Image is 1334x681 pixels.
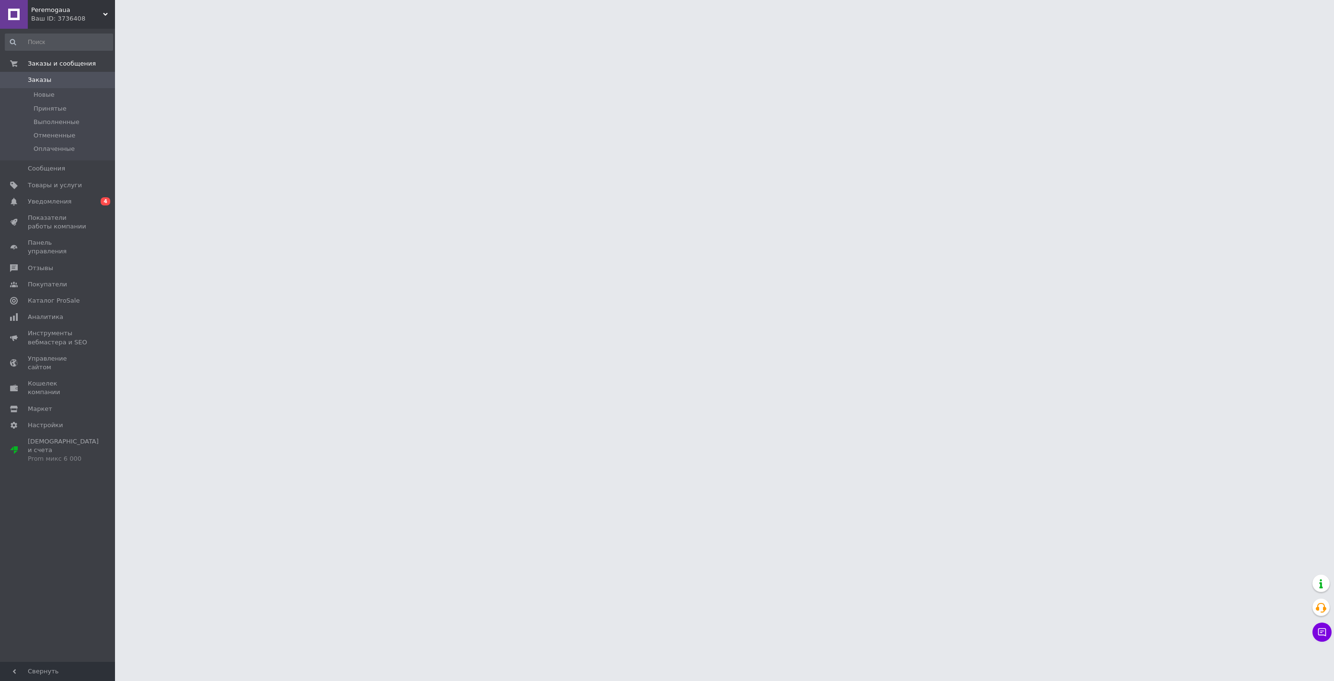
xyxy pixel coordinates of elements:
[28,379,89,397] span: Кошелек компании
[28,76,51,84] span: Заказы
[34,91,55,99] span: Новые
[28,197,71,206] span: Уведомления
[1312,623,1332,642] button: Чат с покупателем
[31,14,115,23] div: Ваш ID: 3736408
[34,104,67,113] span: Принятые
[28,280,67,289] span: Покупатели
[28,214,89,231] span: Показатели работы компании
[5,34,113,51] input: Поиск
[34,118,80,126] span: Выполненные
[28,238,89,256] span: Панель управления
[28,437,99,464] span: [DEMOGRAPHIC_DATA] и счета
[28,181,82,190] span: Товары и услуги
[28,354,89,372] span: Управление сайтом
[34,145,75,153] span: Оплаченные
[28,421,63,430] span: Настройки
[28,329,89,346] span: Инструменты вебмастера и SEO
[28,405,52,413] span: Маркет
[28,454,99,463] div: Prom микс 6 000
[28,164,65,173] span: Сообщения
[28,264,53,272] span: Отзывы
[34,131,75,140] span: Отмененные
[28,296,80,305] span: Каталог ProSale
[28,313,63,321] span: Аналитика
[101,197,110,205] span: 4
[28,59,96,68] span: Заказы и сообщения
[31,6,103,14] span: Peremogaua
